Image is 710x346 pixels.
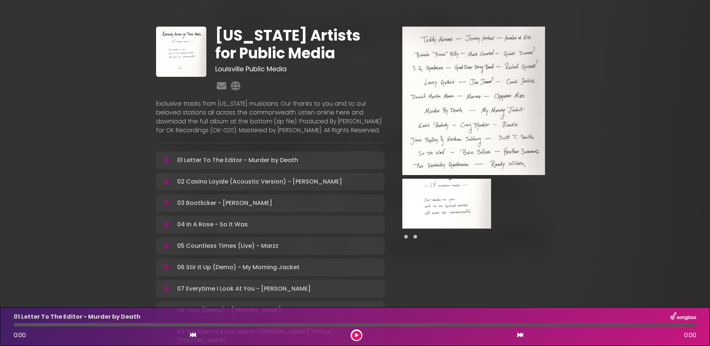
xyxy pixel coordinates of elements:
img: VTNrOFRoSLGAMNB5FI85 [402,179,491,229]
p: Exclusive tracks from [US_STATE] musicians. Our thanks to you and to our beloved stations all acr... [156,99,385,135]
span: 0:00 [14,331,26,339]
p: 08 Tact (Demo) - [PERSON_NAME] [177,306,281,315]
img: songbox-logo-white.png [670,312,696,322]
img: Main Media [402,27,545,175]
p: 06 Stir It Up (Demo) - My Morning Jacket [177,263,300,272]
p: 07 Everytime I Look At You - [PERSON_NAME] [177,284,311,293]
img: c1WsRbwhTdCAEPY19PzT [156,27,206,77]
h1: [US_STATE] Artists for Public Media [215,27,384,62]
p: 02 Casino Loyale (Acoustic Version) - [PERSON_NAME] [177,177,342,186]
h3: Louisville Public Media [215,65,384,73]
p: 05 Countless Times (Live) - Marzz [177,241,278,250]
p: 01 Letter To The Editor - Murder by Death [177,156,298,165]
p: 01 Letter To The Editor - Murder by Death [14,312,141,321]
span: 0:00 [684,331,696,340]
p: 03 Bootlicker - [PERSON_NAME] [177,199,272,208]
p: 04 In A Rose - So It Was [177,220,248,229]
